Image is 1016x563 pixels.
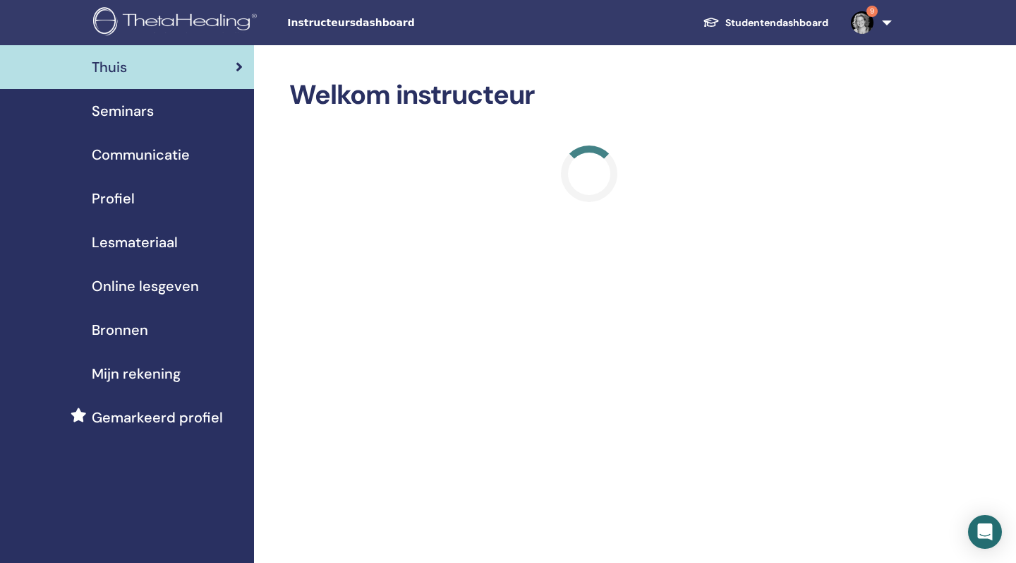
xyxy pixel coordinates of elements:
span: Instructeursdashboard [287,16,499,30]
img: default.jpg [851,11,873,34]
img: graduation-cap-white.svg [703,16,720,28]
span: Gemarkeerd profiel [92,407,223,428]
span: 9 [866,6,878,17]
span: Online lesgeven [92,275,199,297]
span: Thuis [92,57,127,78]
h2: Welkom instructeur [289,79,889,112]
img: logo.png [93,7,262,39]
span: Seminars [92,100,154,122]
span: Lesmateriaal [92,232,178,253]
div: Open Intercom Messenger [968,515,1002,549]
span: Bronnen [92,319,148,340]
span: Communicatie [92,144,190,165]
span: Mijn rekening [92,363,181,384]
a: Studentendashboard [691,10,840,36]
span: Profiel [92,188,135,209]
